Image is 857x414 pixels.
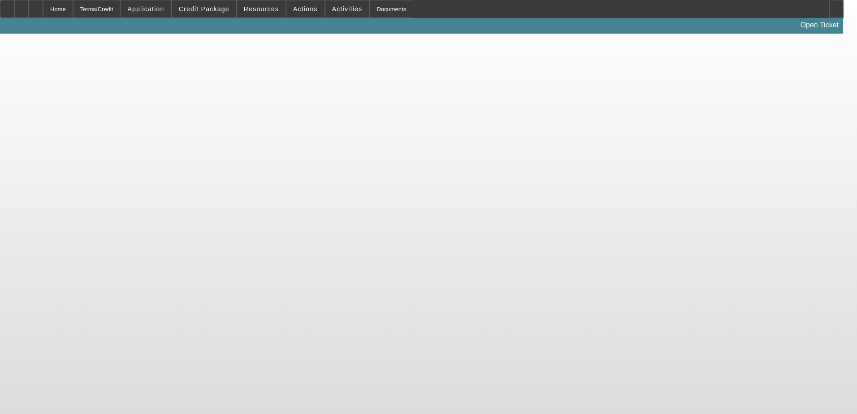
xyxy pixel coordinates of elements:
span: Activities [332,5,363,13]
span: Actions [293,5,318,13]
button: Activities [325,0,369,17]
button: Resources [237,0,286,17]
span: Credit Package [179,5,229,13]
button: Credit Package [172,0,236,17]
span: Resources [244,5,279,13]
button: Application [121,0,171,17]
span: Application [127,5,164,13]
button: Actions [286,0,325,17]
a: Open Ticket [797,17,842,33]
